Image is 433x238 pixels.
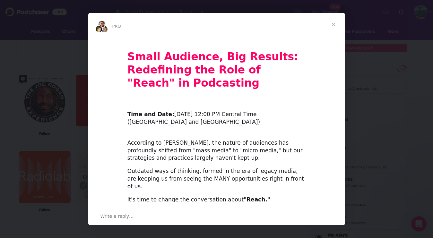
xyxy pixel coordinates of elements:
[95,25,103,33] img: Barbara avatar
[112,24,121,29] span: PRO
[100,212,134,220] span: Write a reply…
[127,167,306,190] div: Outdated ways of thinking, formed in the era of legacy media, are keeping us from seeing the MANY...
[127,132,306,162] div: According to [PERSON_NAME], the nature of audiences has profoundly shifted from "mass media" to "...
[100,25,108,33] img: Dave avatar
[127,103,306,126] div: ​ [DATE] 12:00 PM Central Time ([GEOGRAPHIC_DATA] and [GEOGRAPHIC_DATA])
[127,111,174,117] b: Time and Date:
[88,207,345,225] div: Open conversation and reply
[98,20,106,28] img: Sydney avatar
[244,196,270,203] b: "Reach."
[322,13,345,36] span: Close
[127,196,306,204] div: It's time to change the conversation about
[127,50,299,89] b: Small Audience, Big Results: Redefining the Role of "Reach" in Podcasting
